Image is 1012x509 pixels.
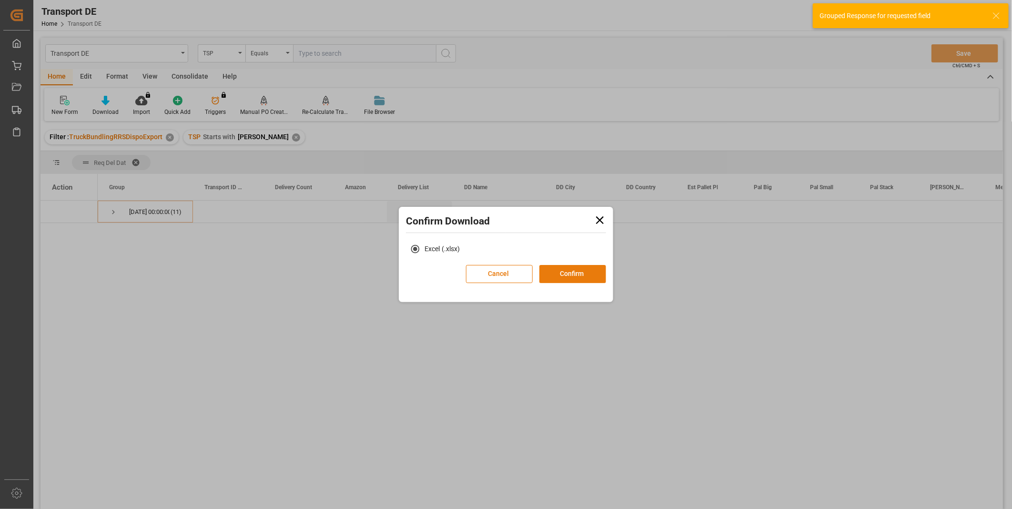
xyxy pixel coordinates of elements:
[539,265,606,283] button: Confirm
[425,244,460,254] span: Excel (.xlsx)
[820,11,983,21] div: Grouped Response for requested field
[466,265,533,283] button: Cancel
[406,214,606,229] h2: Confirm Download
[411,240,601,258] div: download_file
